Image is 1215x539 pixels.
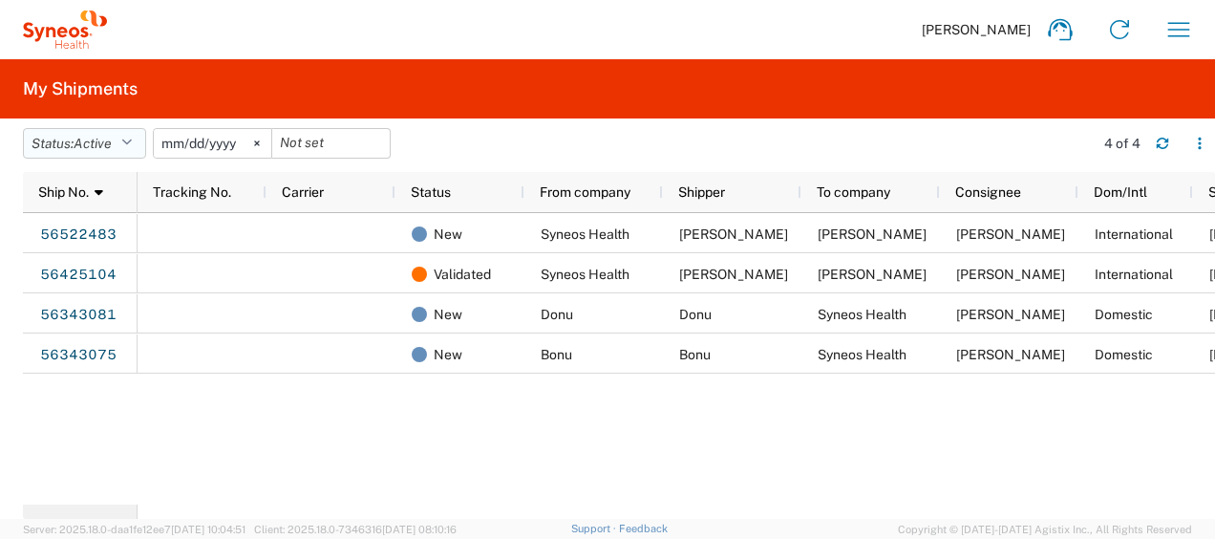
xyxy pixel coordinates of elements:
[541,347,572,362] span: Bonu
[434,214,462,254] span: New
[956,347,1065,362] span: Antoine Kouwonou
[571,523,619,534] a: Support
[74,136,112,151] span: Active
[1095,226,1173,242] span: International
[540,184,630,200] span: From company
[153,184,231,200] span: Tracking No.
[922,21,1031,38] span: [PERSON_NAME]
[272,129,390,158] input: Not set
[956,307,1065,322] span: Antoine Kouwonou
[679,347,711,362] span: Bonu
[434,294,462,334] span: New
[154,129,271,158] input: Not set
[619,523,668,534] a: Feedback
[679,267,788,282] span: Antoine Kouwonou
[23,128,146,159] button: Status:Active
[541,267,629,282] span: Syneos Health
[282,184,324,200] span: Carrier
[23,77,138,100] h2: My Shipments
[679,307,712,322] span: Donu
[434,254,491,294] span: Validated
[818,347,906,362] span: Syneos Health
[23,524,245,535] span: Server: 2025.18.0-daa1fe12ee7
[39,300,117,331] a: 56343081
[818,307,906,322] span: Syneos Health
[817,184,890,200] span: To company
[818,226,927,242] span: Erika Scheidl
[541,226,629,242] span: Syneos Health
[38,184,89,200] span: Ship No.
[679,226,788,242] span: Antoine Kouwonou
[39,220,117,250] a: 56522483
[678,184,725,200] span: Shipper
[382,524,457,535] span: [DATE] 08:10:16
[818,267,927,282] span: Eszter Pollermann
[411,184,451,200] span: Status
[39,260,117,291] a: 56425104
[956,226,1065,242] span: Erika Scheidl
[956,267,1065,282] span: Eszter Pollermann
[39,340,117,371] a: 56343075
[1095,307,1153,322] span: Domestic
[1094,184,1147,200] span: Dom/Intl
[254,524,457,535] span: Client: 2025.18.0-7346316
[1104,135,1140,152] div: 4 of 4
[541,307,573,322] span: Donu
[171,524,245,535] span: [DATE] 10:04:51
[434,334,462,375] span: New
[955,184,1021,200] span: Consignee
[1095,267,1173,282] span: International
[1095,347,1153,362] span: Domestic
[898,521,1192,538] span: Copyright © [DATE]-[DATE] Agistix Inc., All Rights Reserved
